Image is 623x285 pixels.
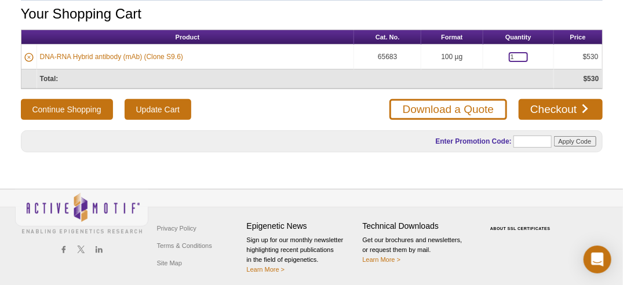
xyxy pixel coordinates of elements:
[376,34,400,41] span: Cat. No.
[490,226,551,231] a: ABOUT SSL CERTIFICATES
[154,254,185,272] a: Site Map
[584,75,599,83] strong: $530
[15,189,148,236] img: Active Motif,
[584,246,611,273] div: Open Intercom Messenger
[435,137,512,145] label: Enter Promotion Code:
[247,221,357,231] h4: Epigenetic News
[363,235,473,265] p: Get our brochures and newsletters, or request them by mail.
[554,45,602,70] td: $530
[570,34,586,41] span: Price
[363,256,401,263] a: Learn More >
[389,99,507,120] a: Download a Quote
[154,220,199,237] a: Privacy Policy
[176,34,200,41] span: Product
[247,235,357,275] p: Sign up for our monthly newsletter highlighting recent publications in the field of epigenetics.
[247,266,285,273] a: Learn More >
[40,52,183,62] a: DNA-RNA Hybrid antibody (mAb) (Clone S9.6)
[441,34,462,41] span: Format
[354,45,421,70] td: 65683
[40,75,59,83] strong: Total:
[154,237,215,254] a: Terms & Conditions
[421,45,483,70] td: 100 µg
[125,99,191,120] input: Update Cart
[519,99,602,120] a: Checkout
[363,221,473,231] h4: Technical Downloads
[21,6,603,23] h1: Your Shopping Cart
[505,34,531,41] span: Quantity
[21,99,113,120] button: Continue Shopping
[554,136,596,147] input: Apply Code
[479,210,566,235] table: Click to Verify - This site chose Symantec SSL for secure e-commerce and confidential communicati...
